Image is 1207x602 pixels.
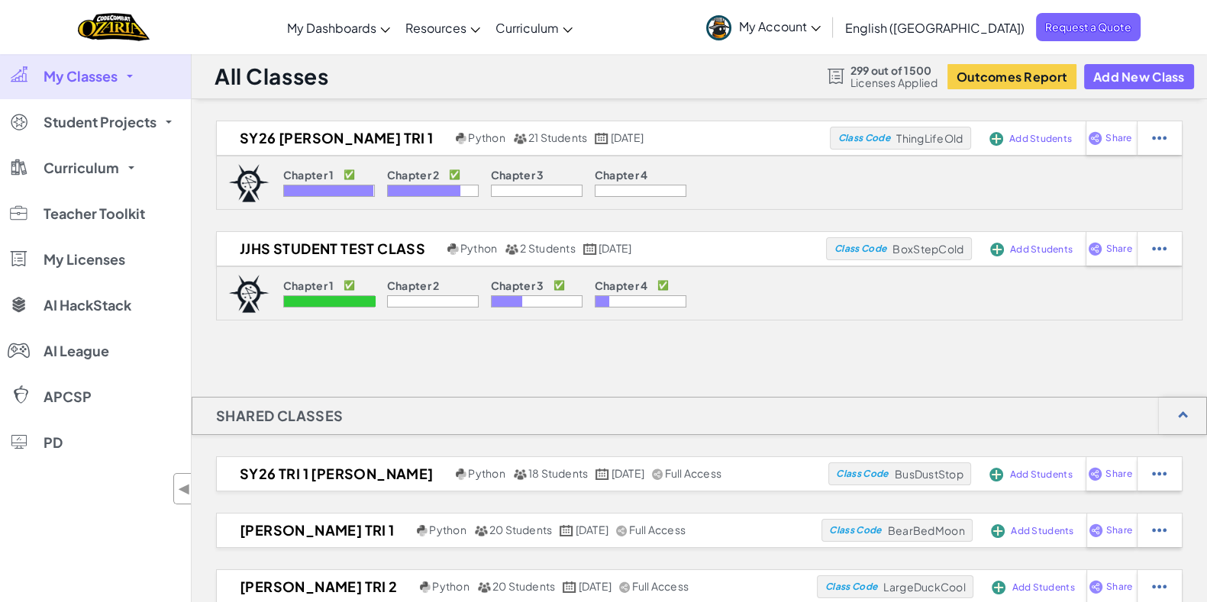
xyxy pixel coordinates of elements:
[845,20,1025,36] span: English ([GEOGRAPHIC_DATA])
[553,279,565,291] p: ✅
[456,468,467,480] img: python.png
[850,64,938,76] span: 299 out of 1500
[595,133,608,144] img: calendar.svg
[217,575,817,598] a: [PERSON_NAME] Tri 2 Python 20 Students [DATE] Full Access
[947,64,1076,89] button: Outcomes Report
[989,468,1003,481] img: IconAddStudents.svg
[616,525,627,536] img: IconShare_Gray.svg
[1010,245,1073,254] span: Add Students
[344,279,355,291] p: ✅
[1009,470,1072,479] span: Add Students
[1088,131,1102,145] img: IconShare_Purple.svg
[468,466,505,480] span: Python
[468,130,505,144] span: Python
[990,243,1004,256] img: IconAddStudents.svg
[513,468,527,480] img: MultipleUsers.png
[217,127,452,150] h2: SY26 [PERSON_NAME] Tri 1
[1152,242,1167,256] img: IconStudentEllipsis.svg
[78,11,149,43] img: Home
[488,7,580,48] a: Curriculum
[217,127,830,150] a: SY26 [PERSON_NAME] Tri 1 Python 21 Students [DATE]
[888,523,965,537] span: BearBedMoon
[217,519,413,542] h2: [PERSON_NAME] Tri 1
[1105,134,1131,143] span: Share
[344,169,355,181] p: ✅
[44,161,119,175] span: Curriculum
[579,579,612,593] span: [DATE]
[1084,64,1194,89] button: Add New Class
[706,15,731,40] img: avatar
[739,18,821,34] span: My Account
[665,466,722,480] span: Full Access
[489,523,553,536] span: 20 Students
[629,523,686,536] span: Full Access
[1152,523,1167,537] img: IconStudentEllipsis.svg
[456,133,467,144] img: python.png
[611,130,644,144] span: [DATE]
[991,524,1005,538] img: IconAddStudents.svg
[217,519,821,542] a: [PERSON_NAME] Tri 1 Python 20 Students [DATE] Full Access
[1152,131,1167,145] img: IconStudentEllipsis.svg
[560,525,573,536] img: calendar.svg
[217,575,416,598] h2: [PERSON_NAME] Tri 2
[1088,242,1102,256] img: IconShare_Purple.svg
[599,241,631,255] span: [DATE]
[883,580,965,594] span: LargeDuckCool
[528,466,589,480] span: 18 Students
[495,20,559,36] span: Curriculum
[449,169,460,181] p: ✅
[228,164,269,202] img: logo
[217,237,826,260] a: JJHS Student Test Class Python 2 Students [DATE]
[417,525,428,536] img: python.png
[825,582,877,591] span: Class Code
[44,298,131,312] span: AI HackStack
[387,169,440,181] p: Chapter 2
[287,20,376,36] span: My Dashboards
[1106,582,1132,591] span: Share
[1106,526,1132,535] span: Share
[583,243,597,255] img: calendar.svg
[215,62,328,91] h1: All Classes
[491,169,544,181] p: Chapter 3
[657,279,669,291] p: ✅
[836,469,888,478] span: Class Code
[44,207,145,221] span: Teacher Toolkit
[595,169,648,181] p: Chapter 4
[492,579,556,593] span: 20 Students
[420,581,431,593] img: python.png
[279,7,398,48] a: My Dashboards
[989,132,1003,146] img: IconAddStudents.svg
[217,237,444,260] h2: JJHS Student Test Class
[992,581,1005,594] img: IconAddStudents.svg
[1012,583,1074,592] span: Add Students
[283,279,334,291] p: Chapter 1
[576,523,608,536] span: [DATE]
[834,244,886,253] span: Class Code
[619,581,630,593] img: IconShare_Gray.svg
[505,243,518,255] img: MultipleUsers.png
[283,169,334,181] p: Chapter 1
[837,7,1032,48] a: English ([GEOGRAPHIC_DATA])
[1105,244,1131,253] span: Share
[892,242,963,256] span: BoxStepCold
[1089,523,1103,537] img: IconShare_Purple.svg
[460,241,497,255] span: Python
[513,133,527,144] img: MultipleUsers.png
[447,243,459,255] img: python.png
[850,76,938,89] span: Licenses Applied
[429,523,466,536] span: Python
[491,279,544,291] p: Chapter 3
[563,581,576,593] img: calendar.svg
[44,344,109,358] span: AI League
[632,579,689,593] span: Full Access
[477,581,491,593] img: MultipleUsers.png
[217,462,452,485] h2: SY26 Tri 1 [PERSON_NAME]
[520,241,575,255] span: 2 Students
[595,468,609,480] img: calendar.svg
[1036,13,1141,41] a: Request a Quote
[612,466,644,480] span: [DATE]
[1009,134,1072,143] span: Add Students
[1089,580,1103,594] img: IconShare_Purple.svg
